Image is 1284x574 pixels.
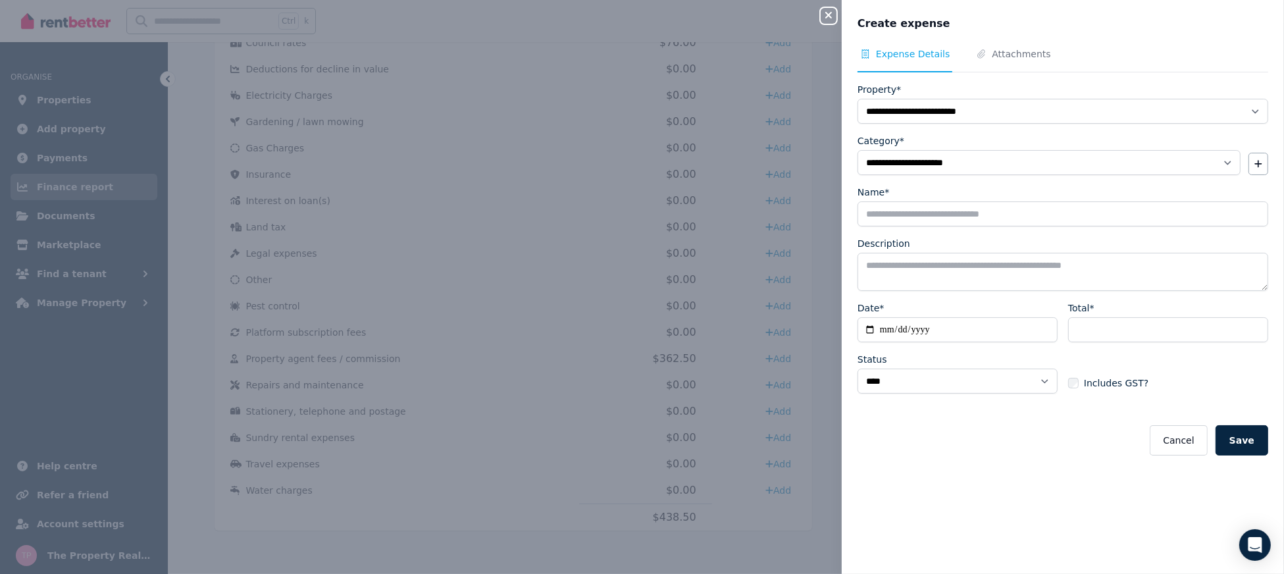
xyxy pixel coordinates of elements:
div: Open Intercom Messenger [1239,529,1271,561]
label: Category* [858,134,904,147]
input: Includes GST? [1068,378,1079,388]
span: Includes GST? [1084,377,1148,390]
label: Description [858,237,910,250]
button: Cancel [1150,425,1207,456]
span: Create expense [858,16,950,32]
span: Expense Details [876,47,950,61]
label: Property* [858,83,901,96]
nav: Tabs [858,47,1268,72]
label: Name* [858,186,889,199]
label: Status [858,353,887,366]
label: Total* [1068,301,1094,315]
span: Attachments [992,47,1050,61]
button: Save [1216,425,1268,456]
label: Date* [858,301,884,315]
